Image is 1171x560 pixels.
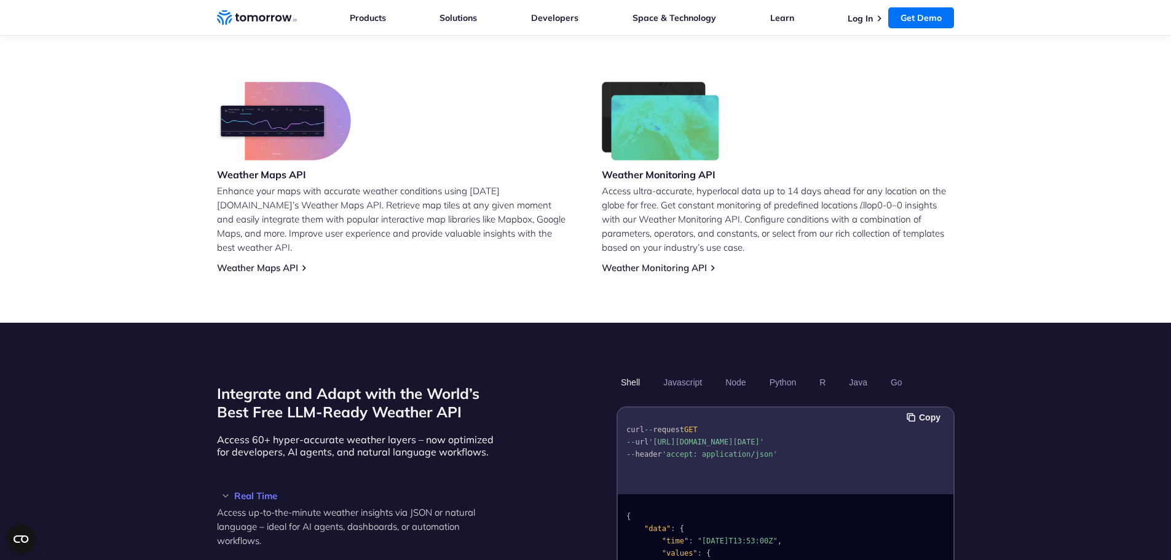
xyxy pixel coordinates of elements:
[886,372,906,393] button: Go
[907,411,944,424] button: Copy
[617,372,644,393] button: Shell
[679,524,684,533] span: {
[217,384,500,421] h2: Integrate and Adapt with the World’s Best Free LLM-Ready Weather API
[684,425,697,434] span: GET
[848,13,873,24] a: Log In
[626,425,644,434] span: curl
[635,438,649,446] span: url
[350,12,386,23] a: Products
[659,372,706,393] button: Javascript
[217,9,297,27] a: Home link
[217,491,500,500] h3: Real Time
[661,450,777,459] span: 'accept: application/json'
[688,537,693,545] span: :
[217,262,298,274] a: Weather Maps API
[770,12,794,23] a: Learn
[671,524,675,533] span: :
[765,372,800,393] button: Python
[706,549,711,558] span: {
[721,372,750,393] button: Node
[661,549,697,558] span: "values"
[6,524,36,554] button: Open CMP widget
[626,512,631,521] span: {
[217,184,570,254] p: Enhance your maps with accurate weather conditions using [DATE][DOMAIN_NAME]’s Weather Maps API. ...
[602,184,955,254] p: Access ultra-accurate, hyperlocal data up to 14 days ahead for any location on the globe for free...
[217,505,500,548] p: Access up-to-the-minute weather insights via JSON or natural language – ideal for AI agents, dash...
[633,12,716,23] a: Space & Technology
[888,7,954,28] a: Get Demo
[697,537,777,545] span: "[DATE]T13:53:00Z"
[626,450,635,459] span: --
[217,433,500,458] p: Access 60+ hyper-accurate weather layers – now optimized for developers, AI agents, and natural l...
[531,12,578,23] a: Developers
[845,372,872,393] button: Java
[635,450,661,459] span: header
[777,537,781,545] span: ,
[602,168,720,181] h3: Weather Monitoring API
[217,168,351,181] h3: Weather Maps API
[440,12,477,23] a: Solutions
[661,537,688,545] span: "time"
[644,425,652,434] span: --
[602,262,707,274] a: Weather Monitoring API
[644,524,670,533] span: "data"
[653,425,684,434] span: request
[697,549,701,558] span: :
[649,438,764,446] span: '[URL][DOMAIN_NAME][DATE]'
[815,372,830,393] button: R
[626,438,635,446] span: --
